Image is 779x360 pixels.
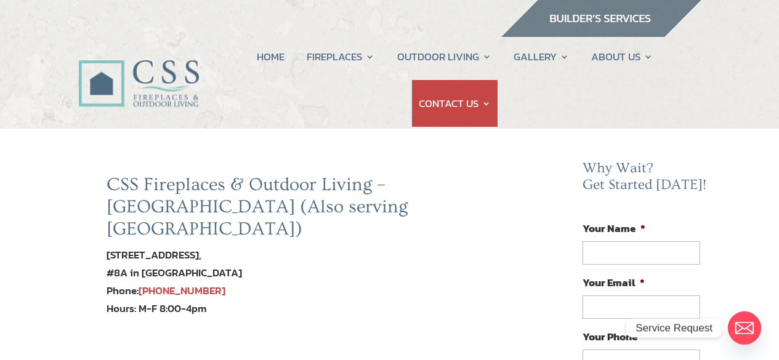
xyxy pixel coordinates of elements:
[78,27,200,113] img: CSS Fireplaces & Outdoor Living (Formerly Construction Solutions & Supply)- Jacksonville Ormond B...
[257,33,285,80] a: HOME
[107,174,408,239] a: CSS Fireplaces & Outdoor Living – [GEOGRAPHIC_DATA] (Also serving [GEOGRAPHIC_DATA])
[583,160,709,200] h2: Why Wait? Get Started [DATE]!
[139,282,225,298] a: [PHONE_NUMBER]
[583,330,647,343] label: Your Phone
[307,33,374,80] a: FIREPLACES
[728,311,761,345] a: Email
[419,80,491,127] a: CONTACT US
[583,222,645,235] label: Your Name
[591,33,653,80] a: ABOUT US
[501,25,701,41] a: builder services construction supply
[397,33,491,80] a: OUTDOOR LIVING
[514,33,569,80] a: GALLERY
[107,246,502,300] div: [STREET_ADDRESS], #8A in [GEOGRAPHIC_DATA] Phone:
[107,300,502,318] div: Hours: M-F 8:00-4pm
[583,276,645,289] label: Your Email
